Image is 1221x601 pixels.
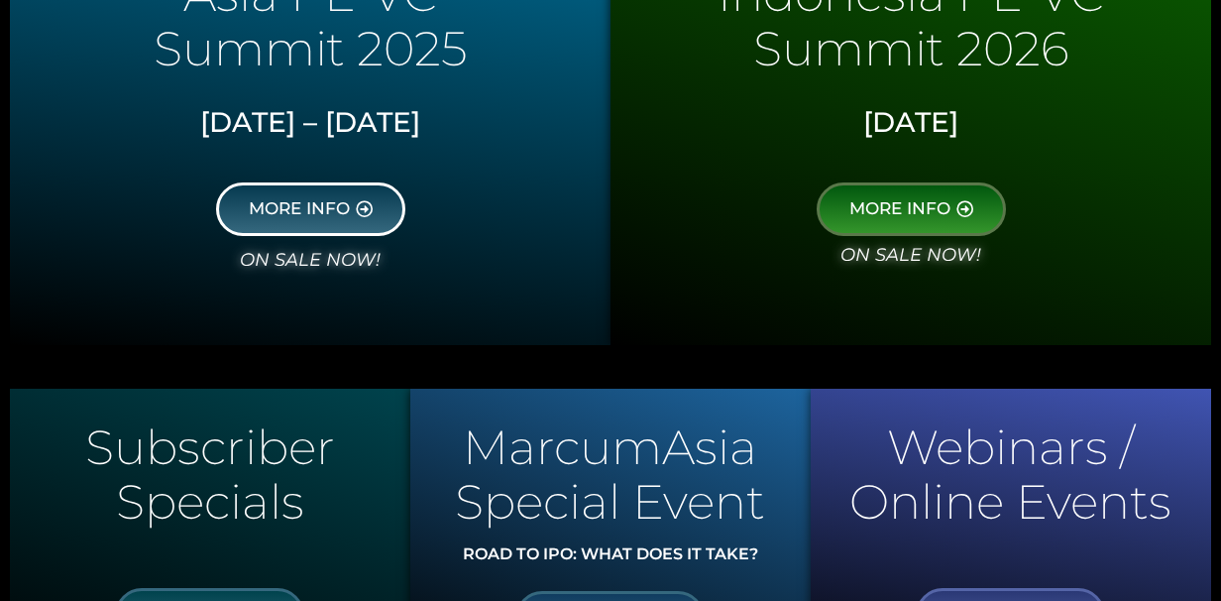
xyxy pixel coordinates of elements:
[20,483,400,521] p: Specials
[849,200,950,218] span: MORE INFO
[25,106,596,140] h3: [DATE] – [DATE]
[620,30,1201,67] p: Summit 2026
[420,428,801,466] p: MarcumAsia
[817,182,1006,236] a: MORE INFO
[840,244,981,266] i: on sale now!
[625,106,1196,140] h3: [DATE]
[420,546,801,562] p: ROAD TO IPO: WHAT DOES IT TAKE?
[240,249,381,271] i: on sale now!
[216,182,405,236] a: MORE INFO
[20,30,601,67] p: Summit 2025
[821,483,1201,521] p: Online Events
[821,428,1201,466] p: Webinars /
[420,483,801,521] p: Special Event
[20,428,400,466] p: Subscriber
[249,200,350,218] span: MORE INFO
